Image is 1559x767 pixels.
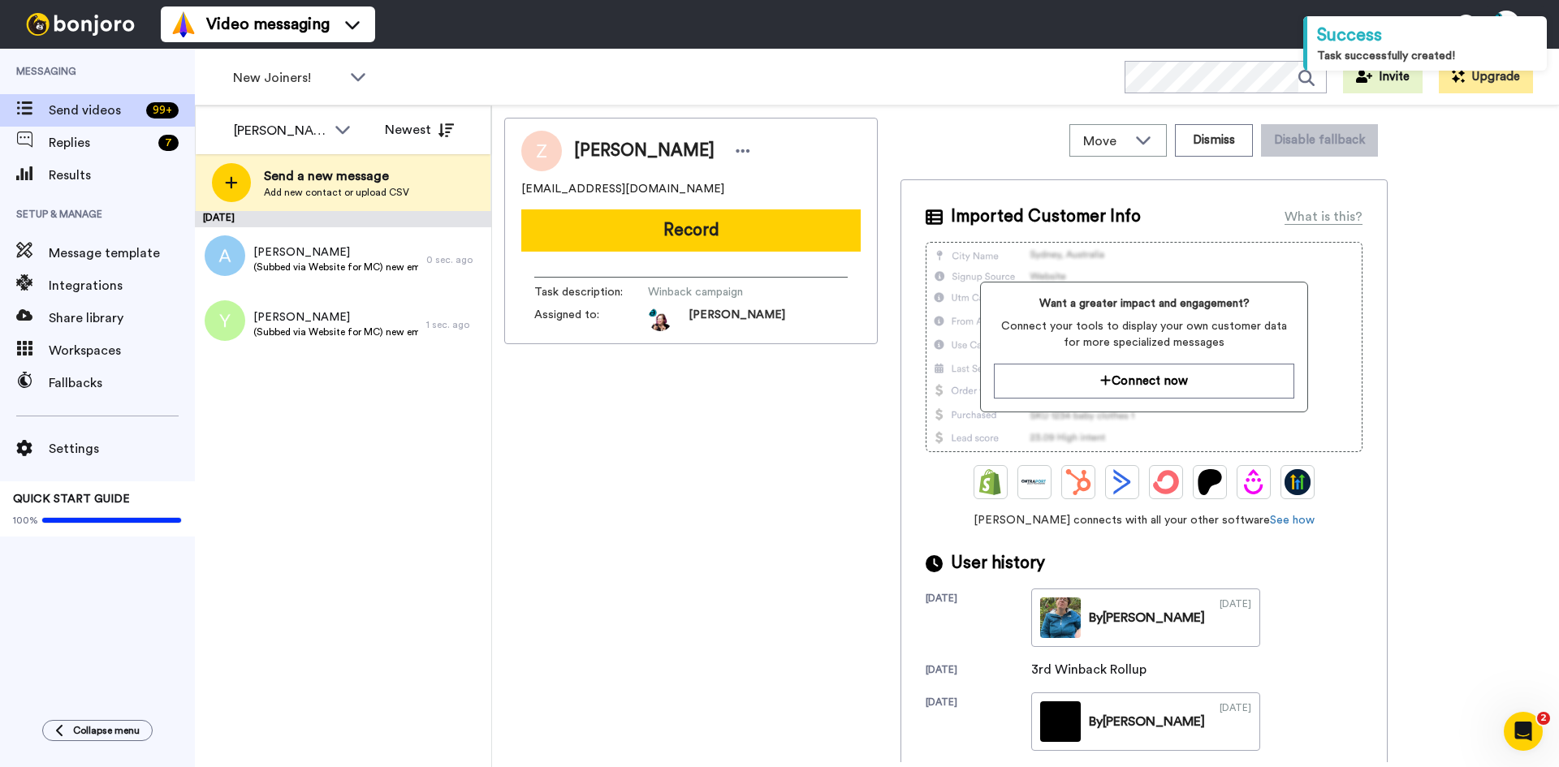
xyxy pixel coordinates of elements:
[253,309,418,325] span: [PERSON_NAME]
[1083,131,1127,151] span: Move
[1153,469,1179,495] img: ConvertKit
[253,244,418,261] span: [PERSON_NAME]
[1031,588,1260,647] a: By[PERSON_NAME][DATE]
[521,181,724,197] span: [EMAIL_ADDRESS][DOMAIN_NAME]
[951,551,1045,575] span: User history
[49,133,152,153] span: Replies
[1285,207,1363,226] div: What is this?
[49,101,140,120] span: Send videos
[689,307,785,331] span: [PERSON_NAME]
[1040,701,1081,742] img: 1590c26c-c229-431f-b47f-cec384d0e98a-thumb.jpg
[171,11,196,37] img: vm-color.svg
[49,439,195,459] span: Settings
[73,724,140,737] span: Collapse menu
[49,276,195,295] span: Integrations
[206,13,330,36] span: Video messaging
[1537,712,1550,725] span: 2
[534,284,648,300] span: Task description :
[1040,597,1081,638] img: 220aa19d-09b8-49d3-a302-d15592f8fe13-thumb.jpg
[373,114,466,146] button: Newest
[951,205,1141,229] span: Imported Customer Info
[978,469,1004,495] img: Shopify
[234,121,326,140] div: [PERSON_NAME]
[1065,469,1091,495] img: Hubspot
[13,493,130,505] span: QUICK START GUIDE
[1220,701,1251,742] div: [DATE]
[1021,469,1047,495] img: Ontraport
[253,325,418,338] span: (Subbed via Website for MC) new email sub- welcome and invite to Discord!
[1504,712,1543,751] iframe: Intercom live chat
[233,68,342,88] span: New Joiners!
[1343,61,1423,93] button: Invite
[195,211,491,227] div: [DATE]
[1439,61,1533,93] button: Upgrade
[49,308,195,328] span: Share library
[994,364,1293,399] button: Connect now
[1270,515,1315,526] a: See how
[926,592,1031,647] div: [DATE]
[1031,692,1260,751] a: By[PERSON_NAME][DATE]
[42,720,153,741] button: Collapse menu
[264,166,409,186] span: Send a new message
[1317,23,1537,48] div: Success
[49,373,195,393] span: Fallbacks
[574,139,715,163] span: [PERSON_NAME]
[521,209,861,252] button: Record
[19,13,141,36] img: bj-logo-header-white.svg
[1241,469,1267,495] img: Drip
[426,253,483,266] div: 0 sec. ago
[1089,608,1205,627] div: By [PERSON_NAME]
[49,243,195,263] span: Message template
[521,131,562,171] img: Image of Zakhar
[205,235,245,276] img: avatar
[648,284,802,300] span: Winback campaign
[1175,124,1253,157] button: Dismiss
[926,696,1031,751] div: [DATE]
[1031,660,1147,679] div: 3rd Winback Rollup
[1285,469,1311,495] img: GoHighLevel
[648,307,672,331] img: 42003e09-8352-4420-832d-6922835c6fb9-1727960118.jpg
[264,186,409,199] span: Add new contact or upload CSV
[1220,597,1251,638] div: [DATE]
[49,341,195,360] span: Workspaces
[534,307,648,331] span: Assigned to:
[253,261,418,274] span: (Subbed via Website for MC) new email sub- welcome and invite to Discord!
[1261,124,1378,157] button: Disable fallback
[426,318,483,331] div: 1 sec. ago
[49,166,195,185] span: Results
[158,135,179,151] div: 7
[994,318,1293,351] span: Connect your tools to display your own customer data for more specialized messages
[13,514,38,527] span: 100%
[994,295,1293,312] span: Want a greater impact and engagement?
[926,663,1031,679] div: [DATE]
[1089,712,1205,731] div: By [PERSON_NAME]
[146,102,179,118] div: 99 +
[926,512,1363,528] span: [PERSON_NAME] connects with all your other software
[1317,48,1537,64] div: Task successfully created!
[205,300,245,341] img: y.png
[1197,469,1223,495] img: Patreon
[1109,469,1135,495] img: ActiveCampaign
